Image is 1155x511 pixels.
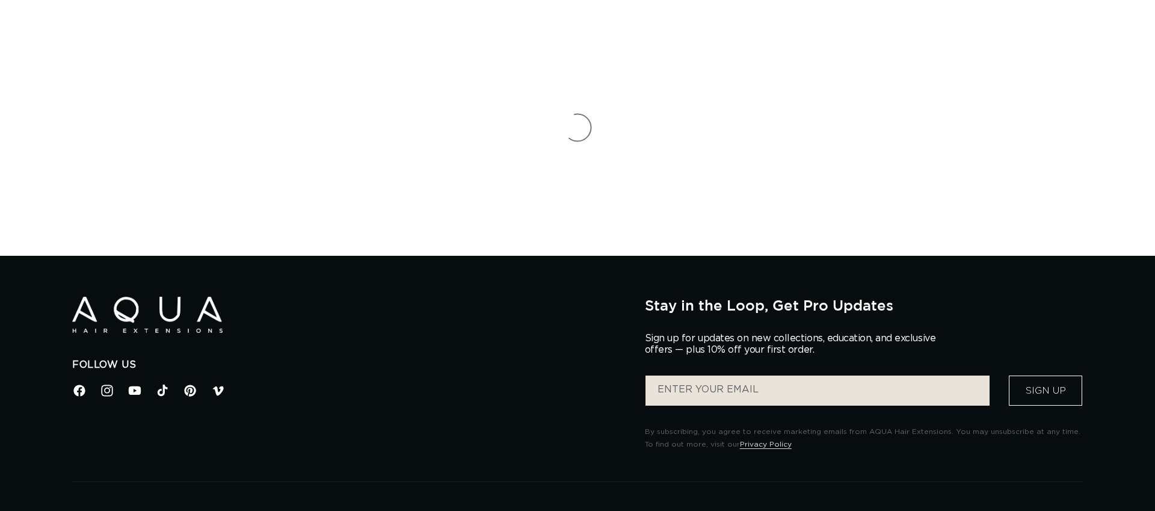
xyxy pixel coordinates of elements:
input: ENTER YOUR EMAIL [645,376,990,406]
p: Sign up for updates on new collections, education, and exclusive offers — plus 10% off your first... [645,333,946,356]
a: Privacy Policy [740,441,792,448]
img: Aqua Hair Extensions [72,297,223,333]
h2: Follow Us [72,359,627,371]
p: By subscribing, you agree to receive marketing emails from AQUA Hair Extensions. You may unsubscr... [645,426,1083,451]
button: Sign Up [1009,376,1082,406]
h2: Stay in the Loop, Get Pro Updates [645,297,1083,314]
